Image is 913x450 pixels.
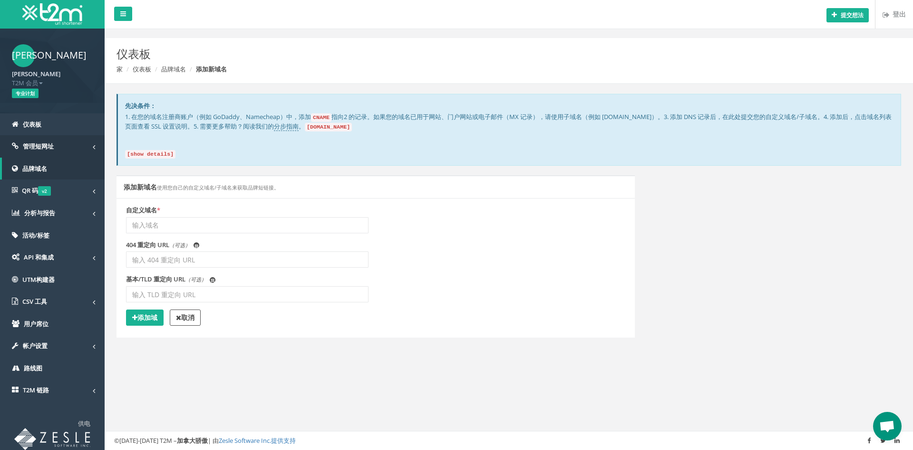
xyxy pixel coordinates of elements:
code: [DOMAIN_NAME] [305,123,352,131]
font: 管理短网址 [23,142,54,150]
input: 输入 TLD 重定向 URL [126,286,369,302]
button: 提交想法 [826,8,869,22]
a: 分步指南 [274,122,299,131]
a: 仪表板 [133,65,151,73]
font: 活动/标签 [22,231,49,240]
font: 1. 在您的域名注册商账户（例如 GoDaddy、Namecheap）中，添加 [125,112,311,121]
font: 自定义域名 [126,206,157,214]
font: . 需要更多帮助？阅读我们的 [197,122,274,130]
font: 指向 [331,112,344,121]
font: 添加域 [137,313,157,322]
font: T2M 会员 [12,79,38,87]
font: QR 码 [22,186,38,195]
font: 仪表板 [117,46,151,61]
font: 2 的记录。如果您的域名已用于网站、门户网站或电子邮件（MX 记录），请使用子域名（例如 [DOMAIN_NAME]） [344,112,658,121]
img: T2M [22,3,82,25]
font: 分析与报告 [24,209,55,217]
a: [PERSON_NAME] T2M 会员 [12,67,93,87]
code: CNAME [311,113,331,122]
font: 使用您自己的自定义域名/子域名来获取品牌短链接。 [157,184,279,191]
font: 添加新域名 [124,182,157,191]
font: 帐户设置 [23,341,48,350]
font: UTM构建器 [22,275,55,284]
img: T2M URL 缩短器由 Zesle Software Inc. 提供支持。 [14,428,90,450]
font: 供电 [78,419,90,428]
font: . 添加后，点击 [827,112,867,121]
font: T2M 链路 [23,386,49,394]
font: 先决条件： [125,101,156,110]
input: 输入域名 [126,217,369,233]
a: Open chat [873,412,902,440]
code: [show details] [125,150,175,159]
font: [PERSON_NAME] [12,49,87,61]
font: | 由 [208,436,219,445]
font: 添加新域名 [196,65,227,73]
font: [PERSON_NAME] [12,70,60,78]
font: CSV 工具 [22,297,47,306]
font: 登出 [893,10,906,19]
font: （可选） [169,241,190,249]
a: 取消 [170,310,201,326]
font: 专业计划 [16,90,35,97]
font: API 和集成 [24,253,54,261]
font: 404 重定向 URL [126,240,169,249]
a: Zesle Software Inc.提供支持 [219,436,296,445]
font: 加拿大骄傲 [177,436,208,445]
font: 提交想法 [841,11,864,19]
font: 取消 [181,313,194,322]
font: 用户席位 [24,320,49,328]
a: 家 [117,65,123,73]
font: （可选） [185,276,206,283]
input: 输入 404 重定向 URL [126,251,369,268]
font: 仪表板 [23,120,41,129]
font: 品牌域名 [22,164,47,173]
font: 我 [194,243,198,249]
font: 我 [211,278,214,283]
font: 基本/TLD 重定向 URL [126,275,185,283]
font: 分步指南 [274,122,299,130]
a: 品牌域名 [161,65,186,73]
font: ©[DATE]-[DATE] T2M – [114,436,177,445]
font: v2 [42,188,47,194]
font: 路线图 [24,364,42,372]
font: 。3. 添加 DNS 记录后，在此处提交您的自定义域名/子域名。4 [658,112,827,121]
button: 添加域 [126,310,164,326]
font: 。 [299,122,305,130]
font: 域名列表页面查看 SSL 设置说明。5 [125,112,892,130]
